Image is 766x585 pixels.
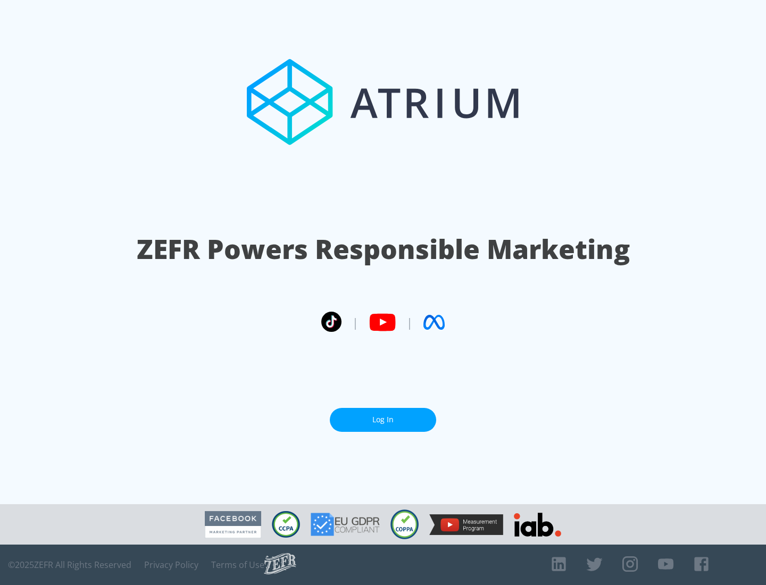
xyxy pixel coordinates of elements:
a: Privacy Policy [144,559,198,570]
img: COPPA Compliant [390,509,419,539]
img: GDPR Compliant [311,513,380,536]
h1: ZEFR Powers Responsible Marketing [137,231,630,268]
span: © 2025 ZEFR All Rights Reserved [8,559,131,570]
img: YouTube Measurement Program [429,514,503,535]
span: | [406,314,413,330]
img: IAB [514,513,561,537]
img: Facebook Marketing Partner [205,511,261,538]
a: Terms of Use [211,559,264,570]
a: Log In [330,408,436,432]
span: | [352,314,359,330]
img: CCPA Compliant [272,511,300,538]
